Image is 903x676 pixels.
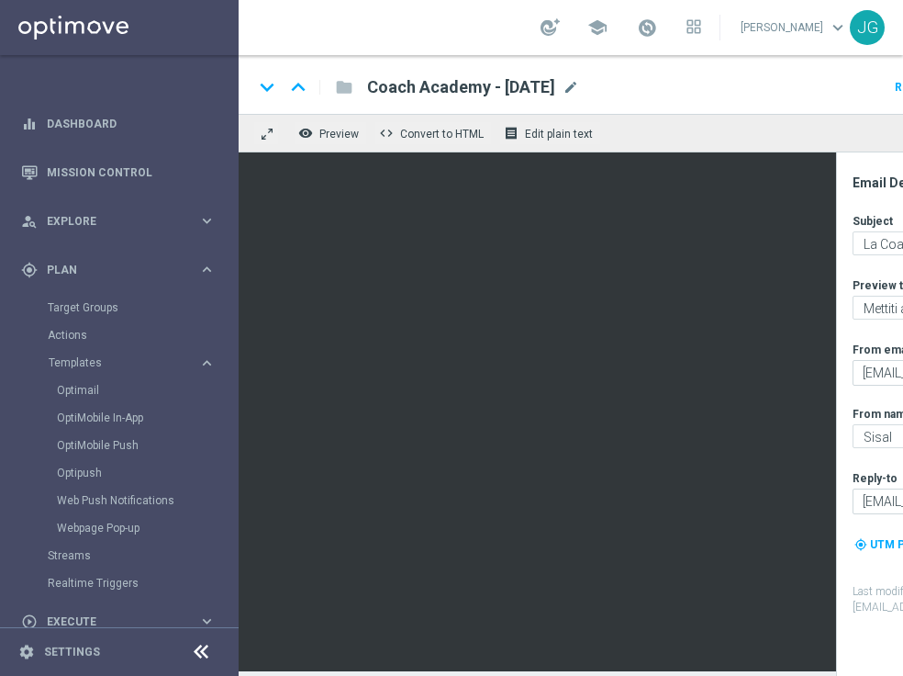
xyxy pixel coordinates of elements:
[57,493,191,508] a: Web Push Notifications
[57,432,237,459] div: OptiMobile Push
[57,438,191,453] a: OptiMobile Push
[853,214,893,229] label: Subject
[21,213,198,230] div: Explore
[48,349,237,542] div: Templates
[48,569,237,597] div: Realtime Triggers
[21,116,38,132] i: equalizer
[850,10,885,45] div: JG
[198,261,216,278] i: keyboard_arrow_right
[48,542,237,569] div: Streams
[57,521,191,535] a: Webpage Pop-up
[18,644,35,660] i: settings
[400,128,484,141] span: Convert to HTML
[854,538,867,551] i: my_location
[20,263,217,277] button: gps_fixed Plan keyboard_arrow_right
[374,121,492,145] button: code Convert to HTML
[379,126,394,141] span: code
[525,128,593,141] span: Edit plain text
[198,355,216,372] i: keyboard_arrow_right
[21,213,38,230] i: person_search
[198,613,216,630] i: keyboard_arrow_right
[48,548,191,563] a: Streams
[57,377,237,404] div: Optimail
[57,466,191,480] a: Optipush
[504,126,518,141] i: receipt
[57,487,237,514] div: Web Push Notifications
[499,121,601,145] button: receipt Edit plain text
[253,73,281,101] i: keyboard_arrow_down
[57,383,191,398] a: Optimail
[48,328,191,343] a: Actions
[47,265,198,276] span: Plan
[44,647,100,658] a: Settings
[21,148,216,197] div: Mission Control
[48,300,191,315] a: Target Groups
[48,355,217,370] button: Templates keyboard_arrow_right
[47,99,216,148] a: Dashboard
[49,357,180,368] span: Templates
[20,117,217,131] button: equalizer Dashboard
[198,212,216,230] i: keyboard_arrow_right
[47,148,216,197] a: Mission Control
[828,17,848,38] span: keyboard_arrow_down
[21,262,198,278] div: Plan
[298,126,313,141] i: remove_red_eye
[57,459,237,487] div: Optipush
[47,616,198,627] span: Execute
[48,576,191,591] a: Realtime Triggers
[57,411,191,425] a: OptiMobile In-App
[21,614,198,630] div: Execute
[739,14,850,41] a: [PERSON_NAME]keyboard_arrow_down
[367,76,555,98] span: Coach Academy - 12.09.2025
[57,404,237,432] div: OptiMobile In-App
[20,614,217,629] button: play_circle_outline Execute keyboard_arrow_right
[49,357,198,368] div: Templates
[21,99,216,148] div: Dashboard
[47,216,198,227] span: Explore
[57,514,237,542] div: Webpage Pop-up
[21,614,38,630] i: play_circle_outline
[294,121,367,145] button: remove_red_eye Preview
[563,79,579,96] span: mode_edit
[48,321,237,349] div: Actions
[587,17,608,38] span: school
[319,128,359,141] span: Preview
[20,165,217,180] button: Mission Control
[284,73,312,101] i: keyboard_arrow_up
[48,294,237,321] div: Target Groups
[853,471,897,486] label: Reply-to
[20,214,217,229] button: person_search Explore keyboard_arrow_right
[21,262,38,278] i: gps_fixed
